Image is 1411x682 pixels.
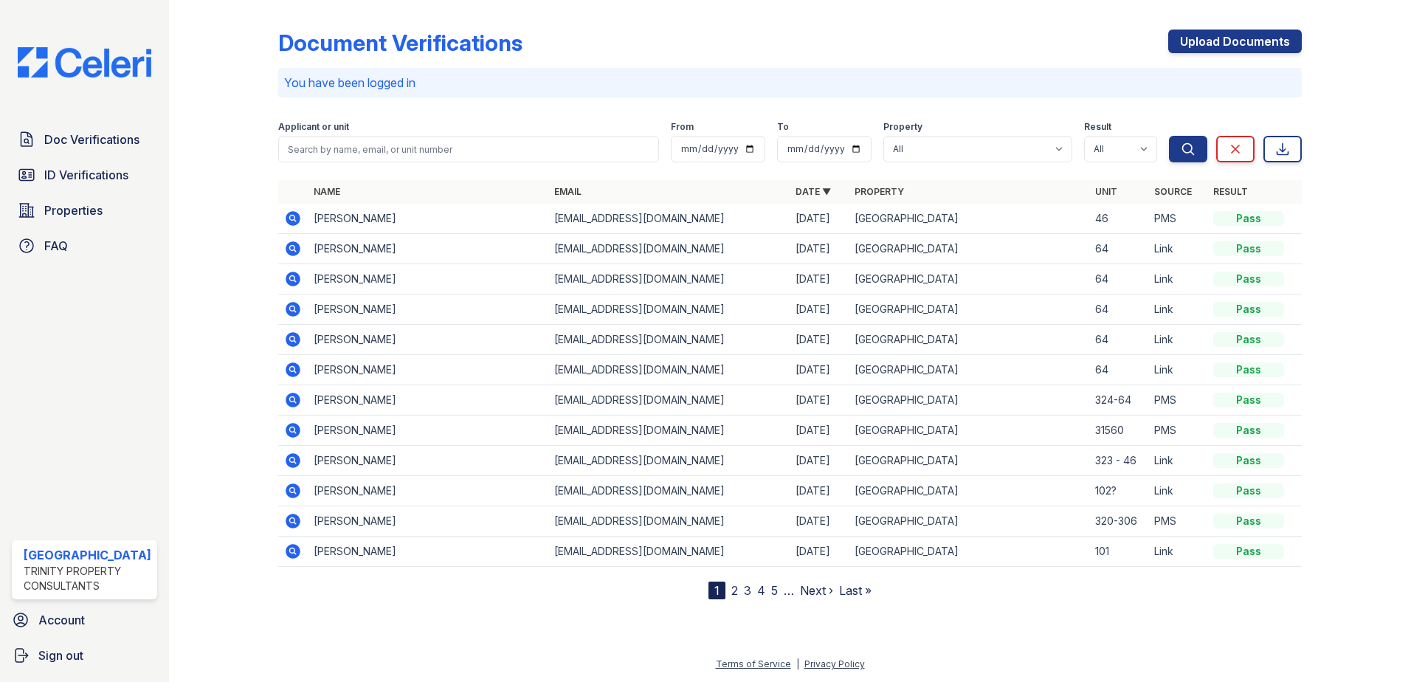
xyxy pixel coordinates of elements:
td: 46 [1089,204,1148,234]
div: Pass [1213,423,1284,438]
td: Link [1148,476,1207,506]
td: [PERSON_NAME] [308,385,549,416]
td: PMS [1148,506,1207,537]
img: CE_Logo_Blue-a8612792a0a2168367f1c8372b55b34899dd931a85d93a1a3d3e32e68fde9ad4.png [6,47,163,77]
td: [DATE] [790,294,849,325]
td: Link [1148,264,1207,294]
td: [EMAIL_ADDRESS][DOMAIN_NAME] [548,204,790,234]
a: ID Verifications [12,160,157,190]
td: Link [1148,355,1207,385]
td: [DATE] [790,204,849,234]
td: [EMAIL_ADDRESS][DOMAIN_NAME] [548,264,790,294]
td: [PERSON_NAME] [308,446,549,476]
a: Upload Documents [1168,30,1302,53]
td: PMS [1148,416,1207,446]
p: You have been logged in [284,74,1297,92]
td: [DATE] [790,385,849,416]
td: [EMAIL_ADDRESS][DOMAIN_NAME] [548,234,790,264]
td: 320-306 [1089,506,1148,537]
td: [PERSON_NAME] [308,537,549,567]
td: [DATE] [790,446,849,476]
td: 64 [1089,234,1148,264]
a: Property [855,186,904,197]
td: [EMAIL_ADDRESS][DOMAIN_NAME] [548,294,790,325]
td: [PERSON_NAME] [308,325,549,355]
td: [DATE] [790,476,849,506]
a: Properties [12,196,157,225]
label: Property [883,121,922,133]
div: Trinity Property Consultants [24,564,151,593]
div: [GEOGRAPHIC_DATA] [24,546,151,564]
td: [DATE] [790,355,849,385]
a: FAQ [12,231,157,261]
div: Document Verifications [278,30,522,56]
td: Link [1148,234,1207,264]
td: [GEOGRAPHIC_DATA] [849,506,1090,537]
td: [DATE] [790,264,849,294]
td: [GEOGRAPHIC_DATA] [849,446,1090,476]
td: 64 [1089,264,1148,294]
a: Date ▼ [796,186,831,197]
a: Terms of Service [716,658,791,669]
td: Link [1148,537,1207,567]
td: [DATE] [790,325,849,355]
td: [PERSON_NAME] [308,416,549,446]
td: [EMAIL_ADDRESS][DOMAIN_NAME] [548,476,790,506]
a: Account [6,605,163,635]
td: [GEOGRAPHIC_DATA] [849,234,1090,264]
input: Search by name, email, or unit number [278,136,660,162]
a: 2 [731,583,738,598]
td: [GEOGRAPHIC_DATA] [849,385,1090,416]
div: Pass [1213,393,1284,407]
td: [GEOGRAPHIC_DATA] [849,355,1090,385]
div: Pass [1213,272,1284,286]
td: Link [1148,325,1207,355]
a: Last » [839,583,872,598]
td: [DATE] [790,416,849,446]
div: Pass [1213,332,1284,347]
td: 102? [1089,476,1148,506]
div: | [796,658,799,669]
div: 1 [708,582,725,599]
td: [PERSON_NAME] [308,355,549,385]
td: [GEOGRAPHIC_DATA] [849,294,1090,325]
td: [PERSON_NAME] [308,204,549,234]
span: Account [38,611,85,629]
td: [PERSON_NAME] [308,506,549,537]
td: 64 [1089,325,1148,355]
a: Doc Verifications [12,125,157,154]
label: From [671,121,694,133]
a: 4 [757,583,765,598]
td: [EMAIL_ADDRESS][DOMAIN_NAME] [548,355,790,385]
div: Pass [1213,362,1284,377]
span: ID Verifications [44,166,128,184]
td: [GEOGRAPHIC_DATA] [849,537,1090,567]
button: Sign out [6,641,163,670]
td: [EMAIL_ADDRESS][DOMAIN_NAME] [548,537,790,567]
label: Applicant or unit [278,121,349,133]
div: Pass [1213,241,1284,256]
td: [EMAIL_ADDRESS][DOMAIN_NAME] [548,506,790,537]
a: Next › [800,583,833,598]
td: Link [1148,446,1207,476]
a: Name [314,186,340,197]
td: 31560 [1089,416,1148,446]
td: [PERSON_NAME] [308,234,549,264]
td: 101 [1089,537,1148,567]
td: 64 [1089,294,1148,325]
td: [EMAIL_ADDRESS][DOMAIN_NAME] [548,416,790,446]
td: PMS [1148,385,1207,416]
div: Pass [1213,211,1284,226]
td: [GEOGRAPHIC_DATA] [849,416,1090,446]
a: Email [554,186,582,197]
a: Source [1154,186,1192,197]
a: 3 [744,583,751,598]
td: [GEOGRAPHIC_DATA] [849,476,1090,506]
td: [GEOGRAPHIC_DATA] [849,325,1090,355]
a: 5 [771,583,778,598]
div: Pass [1213,453,1284,468]
td: PMS [1148,204,1207,234]
td: [EMAIL_ADDRESS][DOMAIN_NAME] [548,446,790,476]
td: [EMAIL_ADDRESS][DOMAIN_NAME] [548,325,790,355]
td: [PERSON_NAME] [308,294,549,325]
